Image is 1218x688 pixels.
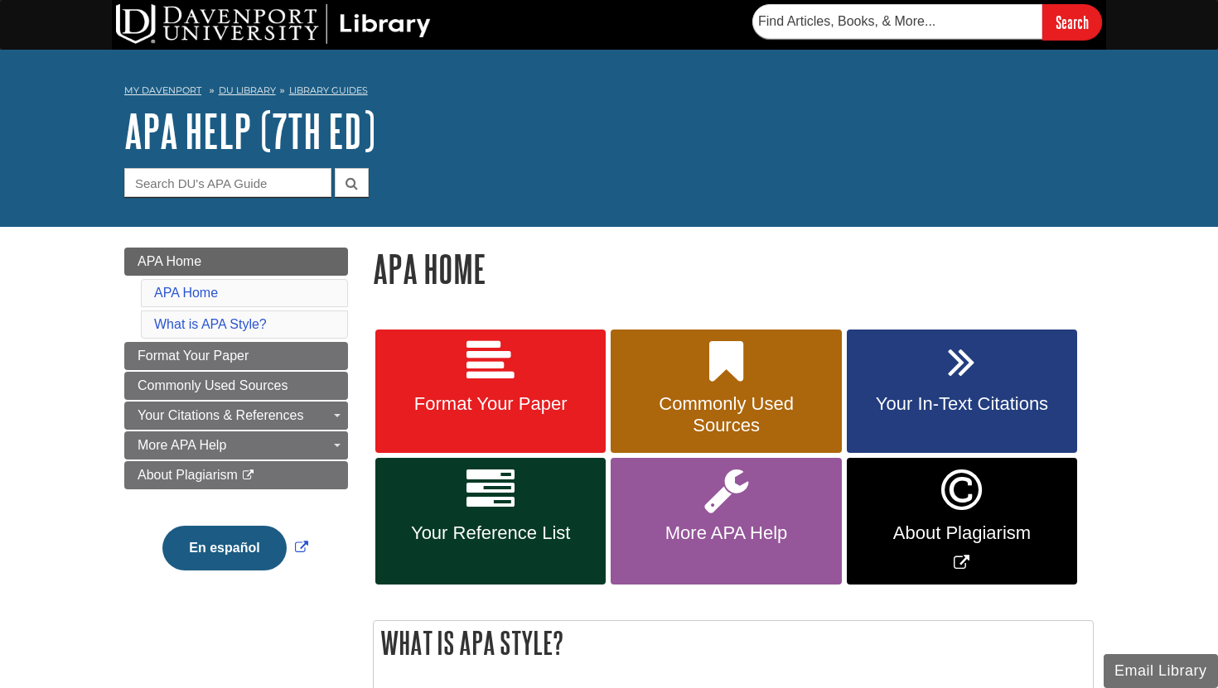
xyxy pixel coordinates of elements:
[162,526,286,570] button: En español
[375,330,606,454] a: Format Your Paper
[116,4,431,44] img: DU Library
[124,168,331,197] input: Search DU's APA Guide
[124,431,348,459] a: More APA Help
[623,393,829,436] span: Commonly Used Sources
[124,402,348,430] a: Your Citations & References
[241,470,255,481] i: This link opens in a new window
[124,248,348,599] div: Guide Page Menu
[611,458,841,585] a: More APA Help
[138,408,303,422] span: Your Citations & References
[154,317,267,331] a: What is APA Style?
[752,4,1102,40] form: Searches DU Library's articles, books, and more
[847,330,1077,454] a: Your In-Text Citations
[388,393,593,415] span: Format Your Paper
[219,84,276,96] a: DU Library
[124,105,375,156] a: APA Help (7th Ed)
[611,330,841,454] a: Commonly Used Sources
[138,468,238,482] span: About Plagiarism
[373,248,1094,290] h1: APA Home
[1042,4,1102,40] input: Search
[847,458,1077,585] a: Link opens in new window
[752,4,1042,39] input: Find Articles, Books, & More...
[375,458,606,585] a: Your Reference List
[388,522,593,544] span: Your Reference List
[859,522,1065,544] span: About Plagiarism
[124,372,348,400] a: Commonly Used Sources
[859,393,1065,415] span: Your In-Text Citations
[138,349,249,363] span: Format Your Paper
[124,84,201,98] a: My Davenport
[158,541,312,555] a: Link opens in new window
[623,522,829,544] span: More APA Help
[289,84,368,96] a: Library Guides
[138,438,226,452] span: More APA Help
[124,248,348,276] a: APA Home
[124,342,348,370] a: Format Your Paper
[138,254,201,268] span: APA Home
[138,378,288,392] span: Commonly Used Sources
[1104,654,1218,688] button: Email Library
[374,621,1093,665] h2: What is APA Style?
[124,79,1094,106] nav: breadcrumb
[154,286,218,300] a: APA Home
[124,461,348,489] a: About Plagiarism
